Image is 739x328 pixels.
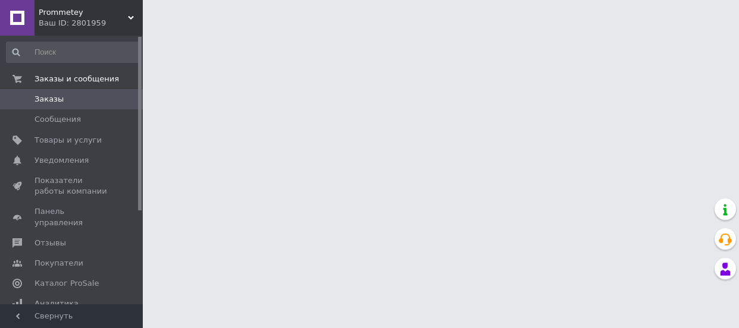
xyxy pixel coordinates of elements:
[35,238,66,248] span: Отзывы
[6,42,140,63] input: Поиск
[39,18,143,29] div: Ваш ID: 2801959
[35,155,89,166] span: Уведомления
[35,74,119,84] span: Заказы и сообщения
[35,206,110,228] span: Панель управления
[35,278,99,289] span: Каталог ProSale
[39,7,128,18] span: Prommetey
[35,114,81,125] span: Сообщения
[35,175,110,197] span: Показатели работы компании
[35,94,64,105] span: Заказы
[35,135,102,146] span: Товары и услуги
[35,298,79,309] span: Аналитика
[35,258,83,269] span: Покупатели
